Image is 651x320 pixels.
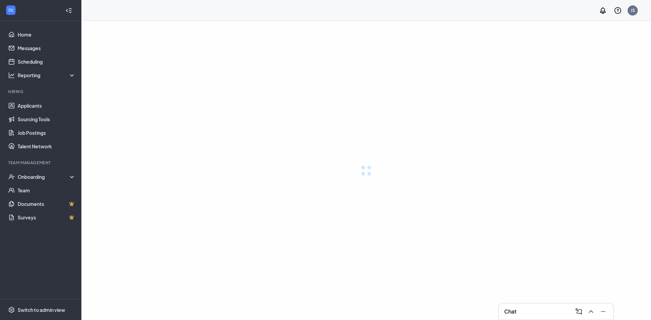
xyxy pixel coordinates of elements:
[18,126,76,140] a: Job Postings
[18,41,76,55] a: Messages
[597,306,608,317] button: Minimize
[18,173,76,180] div: Onboarding
[575,307,583,316] svg: ComposeMessage
[8,160,74,166] div: Team Management
[65,7,72,14] svg: Collapse
[573,306,584,317] button: ComposeMessage
[18,55,76,68] a: Scheduling
[599,6,607,15] svg: Notifications
[599,307,607,316] svg: Minimize
[18,99,76,112] a: Applicants
[18,112,76,126] a: Sourcing Tools
[587,307,595,316] svg: ChevronUp
[8,306,15,313] svg: Settings
[18,72,76,79] div: Reporting
[585,306,596,317] button: ChevronUp
[18,197,76,211] a: DocumentsCrown
[8,89,74,94] div: Hiring
[8,173,15,180] svg: UserCheck
[18,211,76,224] a: SurveysCrown
[18,306,65,313] div: Switch to admin view
[18,140,76,153] a: Talent Network
[631,7,635,13] div: JS
[8,72,15,79] svg: Analysis
[18,184,76,197] a: Team
[7,7,14,14] svg: WorkstreamLogo
[18,28,76,41] a: Home
[614,6,622,15] svg: QuestionInfo
[504,308,516,315] h3: Chat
